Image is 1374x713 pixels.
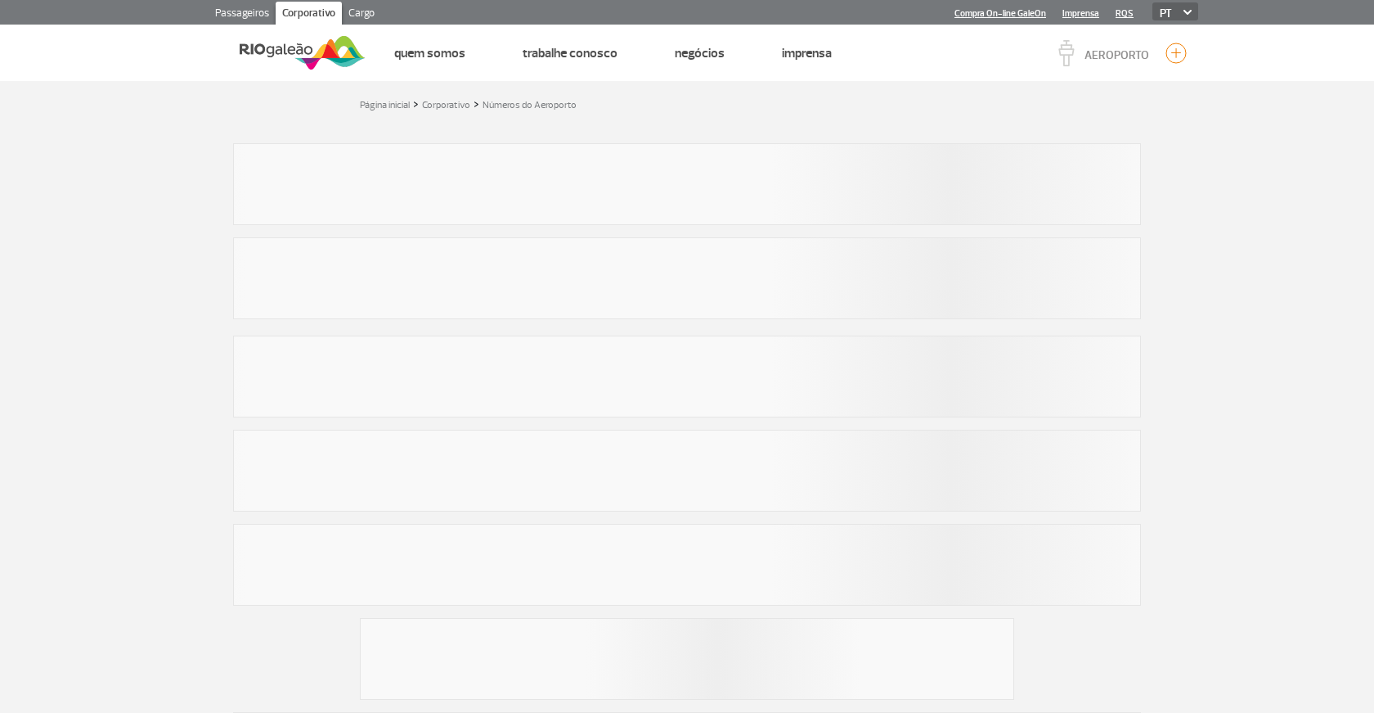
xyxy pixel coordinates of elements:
[413,94,419,113] a: >
[209,2,276,28] a: Passageiros
[1116,8,1134,19] a: RQS
[523,45,617,61] a: Trabalhe Conosco
[422,99,470,111] a: Corporativo
[474,94,479,113] a: >
[360,99,410,111] a: Página inicial
[675,45,725,61] a: Negócios
[782,45,832,61] a: Imprensa
[483,99,577,111] a: Números do Aeroporto
[394,45,465,61] a: Quem Somos
[342,2,381,28] a: Cargo
[276,2,342,28] a: Corporativo
[954,8,1046,19] a: Compra On-line GaleOn
[1062,8,1099,19] a: Imprensa
[1084,50,1149,61] p: AEROPORTO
